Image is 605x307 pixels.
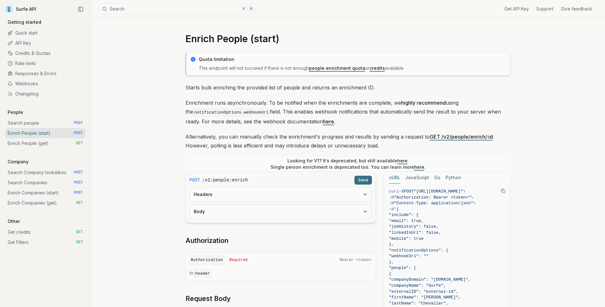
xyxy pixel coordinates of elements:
a: GET /v2/people/enrich/:id [430,134,493,140]
a: credits [370,65,385,71]
button: JavaScript [405,172,429,184]
p: In: [190,270,372,277]
button: Search⌘K [98,3,257,15]
p: Alternatively, you can manually check the enrichment's progress and results by sending a request ... [185,132,511,150]
span: "externalID": "external-id", [389,289,458,294]
span: "linkedInUrl": false, [389,230,441,235]
p: Starts bulk enriching the provided list of people and returns an enrichment ID. [185,83,511,92]
span: -H [389,195,394,200]
p: Other [5,218,23,225]
span: / [203,177,204,183]
span: "jobHistory": false, [389,224,439,229]
span: POST [190,177,200,183]
a: Support [536,6,553,12]
a: Quick start [5,28,85,38]
h1: Enrich People (start) [185,33,511,44]
a: Authorization [185,236,228,245]
span: -H [389,201,394,206]
kbd: ⌘ [240,5,247,12]
span: "Content-Type: application/json" [394,201,473,206]
span: "firstName": "[PERSON_NAME]", [389,295,461,300]
span: POST [404,189,413,194]
button: Go [434,172,440,184]
span: / [211,177,212,183]
span: GET [76,230,83,235]
span: { [389,271,392,276]
a: Get Filters GET [5,237,85,247]
span: Bearer <token> [340,258,372,263]
span: Required [229,258,248,263]
p: Company [5,159,31,165]
a: Enrich People (start) POST [5,128,85,138]
p: Quota limitation [199,56,507,62]
span: POST [74,180,83,185]
span: POST [74,131,83,136]
a: Give feedback [561,6,592,12]
a: Changelog [5,89,85,99]
span: "lastName": "Chevalier", [389,301,448,306]
p: People [5,109,26,115]
span: -X [399,189,404,194]
code: notificationOptions.webhookUrl [193,109,270,116]
span: "include": { [389,212,419,217]
span: "webhookUrl": "" [389,254,429,258]
a: API Key [5,38,85,48]
a: Enrich Companies (start) POST [5,188,85,198]
code: v2 [205,177,210,183]
a: Enrich Companies (get) GET [5,198,85,208]
a: here [414,164,424,170]
a: Get credits GET [5,227,85,237]
span: -d [389,207,394,212]
span: "companyName": "Surfe", [389,283,446,288]
span: "notificationOptions": { [389,248,448,253]
code: Authorization [190,256,224,265]
span: POST [74,121,83,126]
a: Get API Key [504,6,529,12]
kbd: K [248,5,255,12]
span: "Authorization: Bearer <token>" [394,195,471,200]
button: Body [190,205,372,219]
a: Search Companies POST [5,178,85,188]
p: Getting started [5,19,44,25]
span: "[URL][DOMAIN_NAME]" [414,189,463,194]
p: Enrichment runs asynchronously. To be notified when the enrichments are complete, we using the fi... [185,98,511,126]
a: Rate limits [5,58,85,69]
code: people [213,177,229,183]
button: Copy Text [498,186,508,196]
span: POST [74,190,83,195]
button: cURL [389,172,400,184]
a: here [323,118,334,125]
a: Webhooks [5,79,85,89]
a: Search people POST [5,118,85,128]
a: Surfe API [5,4,36,14]
button: Python [446,172,461,184]
a: Enrich People (get) GET [5,138,85,148]
span: GET [76,200,83,206]
span: "people": [ [389,265,416,270]
span: / [230,177,231,183]
span: curl [389,189,399,194]
span: \ [473,201,476,206]
p: This endpoint will not succeed if there is not enough or available [199,65,507,71]
button: Collapse Sidebar [76,4,85,14]
span: \ [463,189,466,194]
strong: highly recommend [401,100,446,106]
a: Request Body [185,294,231,303]
p: Looking for V1? It’s deprecated, but still available . Single person enrichment is deprecated too... [271,158,426,170]
span: "mobile": true [389,236,424,241]
span: GET [76,141,83,146]
a: Credits & Quotas [5,48,85,58]
button: Headers [190,187,372,201]
button: Send [354,176,372,185]
span: '{ [394,207,399,212]
span: \ [471,195,473,200]
span: GET [76,240,83,245]
span: }, [389,242,394,247]
a: people enrichment quota [309,65,365,71]
span: "companyDomain": "[DOMAIN_NAME]", [389,277,471,282]
code: header [194,270,212,277]
span: POST [74,170,83,175]
span: }, [389,260,394,265]
a: Responses & Errors [5,69,85,79]
span: "email": true, [389,219,424,223]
